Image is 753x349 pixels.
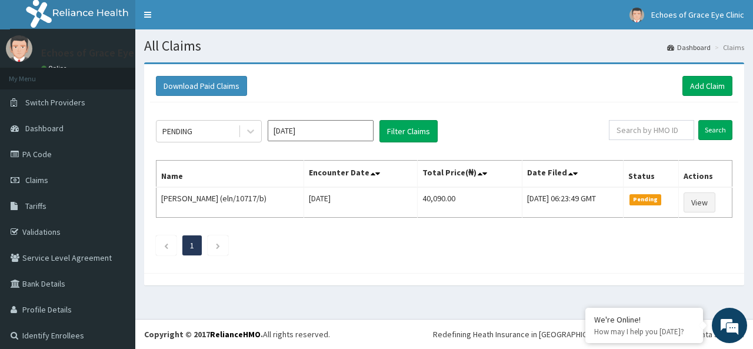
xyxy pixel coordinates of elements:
[667,42,711,52] a: Dashboard
[417,161,522,188] th: Total Price(₦)
[164,240,169,251] a: Previous page
[156,76,247,96] button: Download Paid Claims
[417,187,522,218] td: 40,090.00
[25,123,64,134] span: Dashboard
[594,327,694,337] p: How may I help you today?
[41,64,69,72] a: Online
[6,35,32,62] img: User Image
[684,192,715,212] a: View
[135,319,753,349] footer: All rights reserved.
[25,175,48,185] span: Claims
[156,187,304,218] td: [PERSON_NAME] (eln/10717/b)
[629,8,644,22] img: User Image
[698,120,732,140] input: Search
[144,329,263,340] strong: Copyright © 2017 .
[25,97,85,108] span: Switch Providers
[25,201,46,211] span: Tariffs
[190,240,194,251] a: Page 1 is your current page
[712,42,744,52] li: Claims
[522,161,623,188] th: Date Filed
[41,48,161,58] p: Echoes of Grace Eye Clinic
[609,120,694,140] input: Search by HMO ID
[651,9,744,20] span: Echoes of Grace Eye Clinic
[629,194,662,205] span: Pending
[682,76,732,96] a: Add Claim
[623,161,678,188] th: Status
[304,187,417,218] td: [DATE]
[215,240,221,251] a: Next page
[162,125,192,137] div: PENDING
[144,38,744,54] h1: All Claims
[522,187,623,218] td: [DATE] 06:23:49 GMT
[156,161,304,188] th: Name
[304,161,417,188] th: Encounter Date
[210,329,261,340] a: RelianceHMO
[433,328,744,340] div: Redefining Heath Insurance in [GEOGRAPHIC_DATA] using Telemedicine and Data Science!
[379,120,438,142] button: Filter Claims
[268,120,374,141] input: Select Month and Year
[678,161,732,188] th: Actions
[594,314,694,325] div: We're Online!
